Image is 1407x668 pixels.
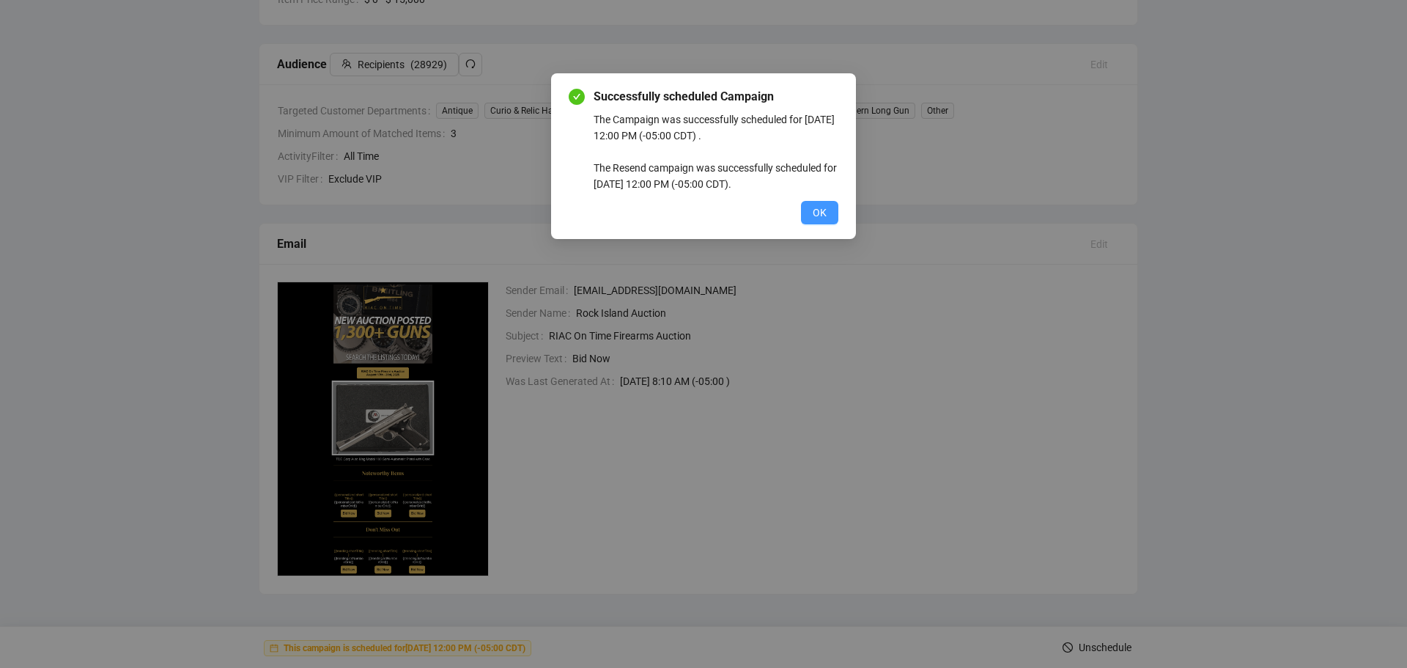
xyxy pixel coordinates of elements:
span: OK [813,205,827,221]
div: The Resend campaign was successfully scheduled for [DATE] 12:00 PM (-05:00 CDT). [594,144,838,192]
span: check-circle [569,89,585,105]
button: OK [801,201,838,224]
span: Successfully scheduled Campaign [594,88,838,106]
div: The Campaign was successfully scheduled for [DATE] 12:00 PM (-05:00 CDT) . [594,111,838,144]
